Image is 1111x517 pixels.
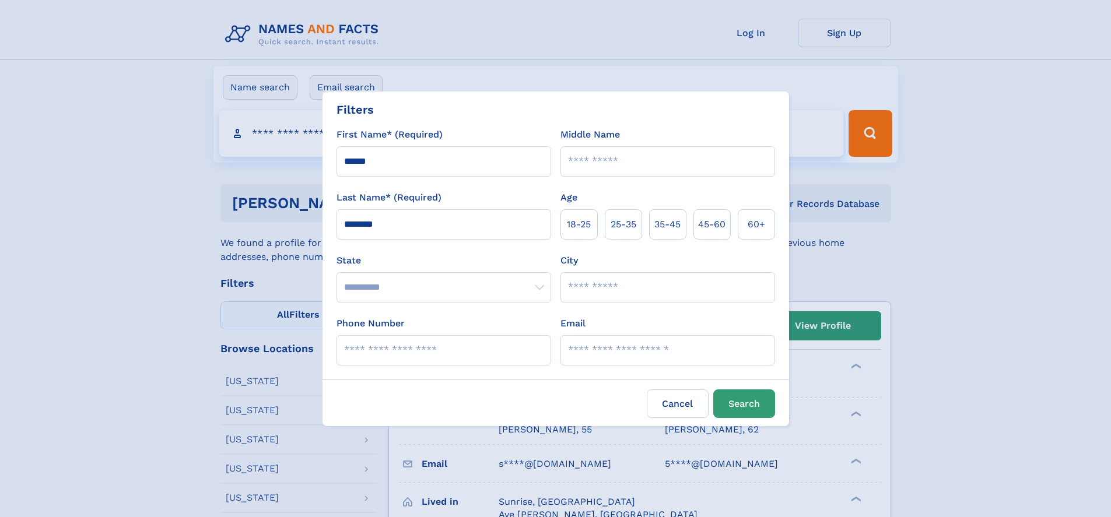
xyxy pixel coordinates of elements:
label: Email [560,316,586,330]
label: First Name* (Required) [337,128,443,142]
span: 60+ [748,217,765,231]
div: Filters [337,101,374,118]
label: Age [560,191,577,205]
button: Search [713,389,775,418]
label: Phone Number [337,316,405,330]
span: 35‑45 [654,217,681,231]
span: 45‑60 [698,217,726,231]
span: 25‑35 [611,217,636,231]
label: City [560,254,578,268]
label: Last Name* (Required) [337,191,441,205]
label: Cancel [647,389,709,418]
label: Middle Name [560,128,620,142]
span: 18‑25 [567,217,591,231]
label: State [337,254,551,268]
